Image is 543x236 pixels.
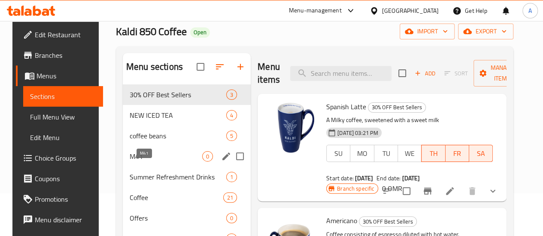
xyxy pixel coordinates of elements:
[264,101,319,155] img: Spanish Latte
[374,145,398,162] button: TU
[16,148,103,168] a: Choice Groups
[130,131,226,141] span: coffee beans
[227,214,237,222] span: 0
[482,181,503,201] button: show more
[376,173,400,184] span: End date:
[130,110,226,120] span: NEW ICED TEA
[23,107,103,127] a: Full Menu View
[123,146,251,167] div: M410edit
[401,147,418,160] span: WE
[16,24,103,45] a: Edit Restaurant
[326,100,366,113] span: Spanish Latte
[30,91,96,102] span: Sections
[227,132,237,140] span: 5
[230,57,251,77] button: Add section
[16,66,103,86] a: Menus
[224,194,237,202] span: 21
[130,192,223,203] span: Coffee
[36,71,96,81] span: Menus
[23,127,103,148] a: Edit Menu
[35,153,96,163] span: Choice Groups
[377,181,397,201] button: sort-choices
[445,186,455,196] a: Edit menu item
[123,208,251,228] div: Offers0
[465,26,507,37] span: export
[480,63,524,84] span: Manage items
[203,152,212,161] span: 0
[330,147,347,160] span: SU
[23,86,103,107] a: Sections
[126,60,183,73] h2: Menu sections
[30,112,96,122] span: Full Menu View
[326,145,350,162] button: SU
[16,45,103,66] a: Branches
[258,60,280,86] h2: Menu items
[359,216,417,227] div: 30% OFF Best Sellers
[220,150,233,163] button: edit
[326,115,493,125] p: A Milky coffee, sweetened with a sweet milk
[355,173,373,184] b: [DATE]
[473,147,489,160] span: SA
[30,132,96,143] span: Edit Menu
[378,147,394,160] span: TU
[35,173,96,184] span: Coupons
[354,147,370,160] span: MO
[123,187,251,208] div: Coffee21
[469,145,493,162] button: SA
[130,172,226,182] span: Summer Refreshment Drinks
[458,24,513,39] button: export
[123,167,251,187] div: Summer Refreshment Drinks1
[35,50,96,60] span: Branches
[226,131,237,141] div: items
[35,30,96,40] span: Edit Restaurant
[130,90,226,100] span: 30% OFF Best Sellers
[226,213,237,223] div: items
[425,147,442,160] span: TH
[446,145,469,162] button: FR
[226,90,237,100] div: items
[191,58,209,76] span: Select all sections
[413,69,437,78] span: Add
[439,67,473,80] span: Select section first
[16,189,103,209] a: Promotions
[462,181,482,201] button: delete
[406,26,448,37] span: import
[402,173,420,184] b: [DATE]
[130,151,202,161] span: M41
[528,6,532,15] span: A
[16,168,103,189] a: Coupons
[226,172,237,182] div: items
[116,22,187,41] span: Kaldi 850 Coffee
[123,84,251,105] div: 30% OFF Best Sellers3
[35,215,96,225] span: Menu disclaimer
[289,6,342,16] div: Menu-management
[190,29,210,36] span: Open
[326,173,354,184] span: Start date:
[411,67,439,80] button: Add
[382,6,439,15] div: [GEOGRAPHIC_DATA]
[488,186,498,196] svg: Show Choices
[130,213,226,223] span: Offers
[368,102,426,113] div: 30% OFF Best Sellers
[368,102,425,112] span: 30% OFF Best Sellers
[350,145,374,162] button: MO
[417,181,438,201] button: Branch-specific-item
[393,64,411,82] span: Select section
[16,209,103,230] a: Menu disclaimer
[359,217,416,227] span: 30% OFF Best Sellers
[290,66,391,81] input: search
[123,105,251,125] div: NEW ICED TEA4
[449,147,466,160] span: FR
[334,185,378,193] span: Branch specific
[190,27,210,38] div: Open
[35,194,96,204] span: Promotions
[123,125,251,146] div: coffee beans5
[473,60,531,87] button: Manage items
[209,57,230,77] span: Sort sections
[227,91,237,99] span: 3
